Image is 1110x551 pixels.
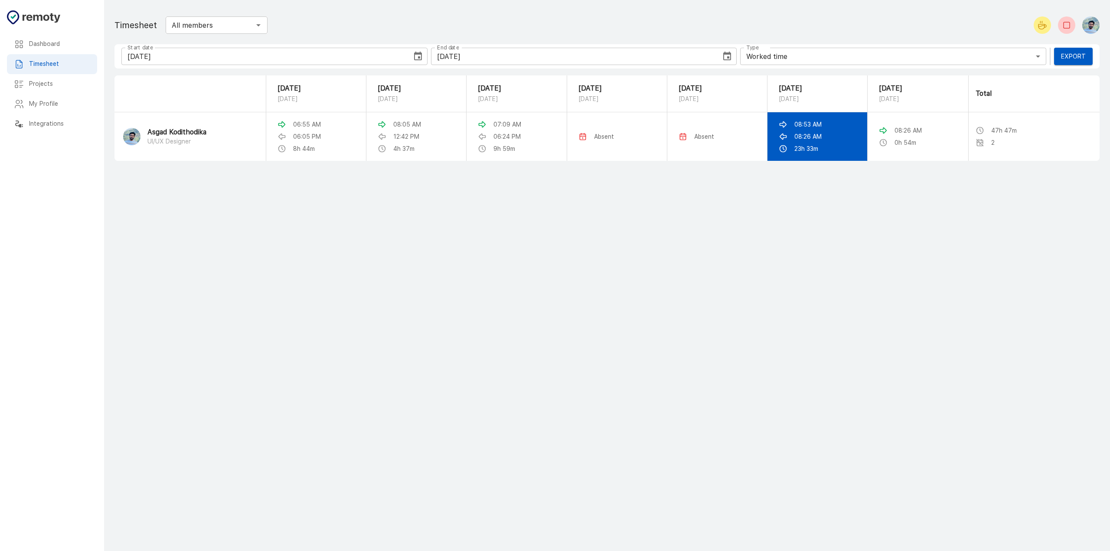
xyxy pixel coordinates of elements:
img: Asgad Kodithodika [1082,16,1100,34]
p: [DATE] [277,83,355,94]
p: [DATE] [879,94,957,104]
p: Total [976,88,1093,99]
div: Dashboard [7,34,97,54]
button: Choose date, selected date is Sep 30, 2025 [718,48,736,65]
img: Asgad Kodithodika [123,128,140,145]
p: 06:55 AM [293,120,321,129]
p: [DATE] [879,83,957,94]
h6: Dashboard [29,39,90,49]
p: Asgad Kodithodika [147,127,206,137]
p: 8h 44m [293,144,315,153]
p: 08:53 AM [794,120,822,129]
button: Choose date, selected date is Sep 24, 2025 [409,48,427,65]
p: 07:09 AM [493,120,521,129]
h6: Projects [29,79,90,89]
p: 2 [991,138,995,147]
div: Integrations [7,114,97,134]
p: Absent [694,132,714,141]
table: sticky table [114,75,1100,161]
p: [DATE] [277,94,355,104]
p: 47h 47m [991,126,1017,135]
input: mm/dd/yyyy [121,48,406,65]
div: Timesheet [7,54,97,74]
p: [DATE] [779,83,856,94]
button: Check-out [1058,16,1075,34]
h6: Timesheet [29,59,90,69]
div: My Profile [7,94,97,114]
h1: Timesheet [114,18,157,32]
p: 08:05 AM [393,120,421,129]
p: 06:24 PM [493,132,521,141]
p: [DATE] [378,94,455,104]
button: Start your break [1034,16,1051,34]
input: mm/dd/yyyy [431,48,715,65]
div: Worked time [740,48,1046,65]
p: [DATE] [478,83,555,94]
p: 06:05 PM [293,132,321,141]
p: [DATE] [779,94,856,104]
label: Start date [127,44,153,51]
p: 0h 54m [895,138,916,147]
button: Export [1054,48,1093,65]
p: [DATE] [478,94,555,104]
p: [DATE] [378,83,455,94]
h6: My Profile [29,99,90,109]
h6: Integrations [29,119,90,129]
p: 9h 59m [493,144,515,153]
p: [DATE] [578,83,656,94]
p: UI/UX Designer [147,137,206,146]
label: Type [746,44,759,51]
label: End date [437,44,459,51]
p: [DATE] [679,94,756,104]
div: Projects [7,74,97,94]
p: 08:26 AM [794,132,822,141]
p: [DATE] [679,83,756,94]
p: [DATE] [578,94,656,104]
p: 12:42 PM [393,132,419,141]
button: Asgad Kodithodika [1079,13,1100,37]
p: 4h 37m [393,144,415,153]
p: 23h 33m [794,144,818,153]
button: Open [252,19,264,31]
p: Absent [594,132,614,141]
p: 08:26 AM [895,126,922,135]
